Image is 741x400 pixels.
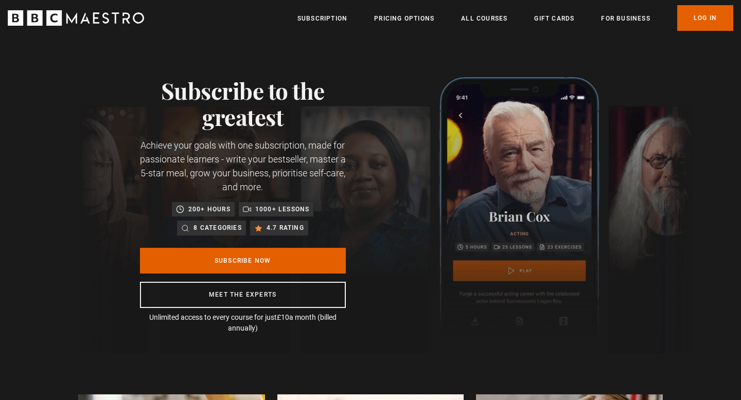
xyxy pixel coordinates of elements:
svg: BBC Maestro [8,10,144,26]
nav: Primary [297,5,733,31]
a: Log In [677,5,733,31]
a: All Courses [461,13,507,24]
p: Unlimited access to every course for just a month (billed annually) [140,312,346,334]
a: Pricing Options [374,13,434,24]
p: 1000+ lessons [255,204,310,214]
a: Subscription [297,13,347,24]
p: Achieve your goals with one subscription, made for passionate learners - write your bestseller, m... [140,138,346,194]
a: Meet the experts [140,282,346,308]
h1: Subscribe to the greatest [140,77,346,130]
span: £10 [277,313,289,321]
a: For business [601,13,650,24]
p: 200+ hours [188,204,231,214]
p: 4.7 rating [267,223,304,233]
p: 8 categories [193,223,241,233]
a: Subscribe Now [140,248,346,274]
a: Gift Cards [534,13,574,24]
